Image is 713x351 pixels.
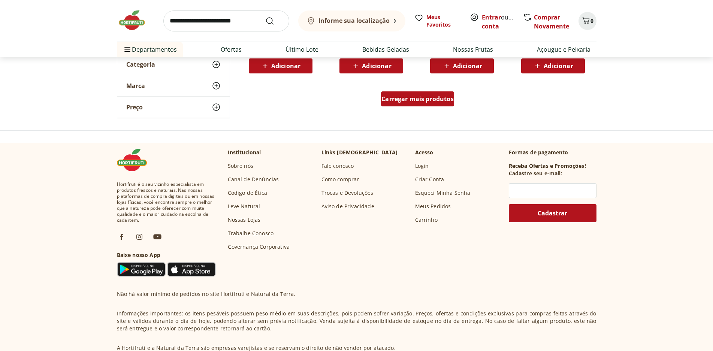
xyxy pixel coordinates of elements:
a: Fale conosco [321,162,354,170]
a: Canal de Denúncias [228,176,279,183]
button: Submit Search [265,16,283,25]
img: Hortifruti [117,149,154,171]
button: Adicionar [339,58,403,73]
a: Código de Ética [228,189,267,197]
a: Sobre nós [228,162,253,170]
a: Criar Conta [415,176,444,183]
span: Preço [126,103,143,111]
button: Cadastrar [509,204,596,222]
button: Categoria [117,54,230,75]
a: Leve Natural [228,203,260,210]
a: Comprar Novamente [534,13,569,30]
p: Formas de pagamento [509,149,596,156]
button: Adicionar [521,58,585,73]
p: Acesso [415,149,433,156]
span: Adicionar [362,63,391,69]
span: Adicionar [271,63,300,69]
a: Bebidas Geladas [362,45,409,54]
a: Carregar mais produtos [381,91,454,109]
a: Trocas e Devoluções [321,189,374,197]
a: Nossas Lojas [228,216,261,224]
img: Hortifruti [117,9,154,31]
a: Açougue e Peixaria [537,45,590,54]
a: Aviso de Privacidade [321,203,374,210]
span: Cadastrar [538,210,567,216]
img: App Store Icon [167,262,216,277]
a: Nossas Frutas [453,45,493,54]
a: Meus Pedidos [415,203,451,210]
a: Criar conta [482,13,523,30]
span: Carregar mais produtos [381,96,454,102]
a: Carrinho [415,216,438,224]
a: Governança Corporativa [228,243,290,251]
button: Adicionar [430,58,494,73]
span: Categoria [126,61,155,68]
h3: Cadastre seu e-mail: [509,170,562,177]
a: Entrar [482,13,501,21]
span: Meus Favoritos [426,13,461,28]
span: Adicionar [544,63,573,69]
a: Meus Favoritos [414,13,461,28]
b: Informe sua localização [318,16,390,25]
p: Não há valor mínimo de pedidos no site Hortifruti e Natural da Terra. [117,290,296,298]
span: Hortifruti é o seu vizinho especialista em produtos frescos e naturais. Nas nossas plataformas de... [117,181,216,223]
button: Marca [117,75,230,96]
a: Esqueci Minha Senha [415,189,471,197]
button: Menu [123,40,132,58]
img: Google Play Icon [117,262,166,277]
a: Trabalhe Conosco [228,230,274,237]
button: Adicionar [249,58,312,73]
button: Carrinho [578,12,596,30]
p: Institucional [228,149,261,156]
input: search [163,10,289,31]
span: Departamentos [123,40,177,58]
a: Ofertas [221,45,242,54]
p: Links [DEMOGRAPHIC_DATA] [321,149,398,156]
a: Como comprar [321,176,359,183]
img: fb [117,232,126,241]
span: Adicionar [453,63,482,69]
img: ig [135,232,144,241]
h3: Receba Ofertas e Promoções! [509,162,586,170]
a: Último Lote [285,45,318,54]
span: Marca [126,82,145,90]
button: Preço [117,97,230,118]
span: ou [482,13,515,31]
button: Informe sua localização [298,10,405,31]
h3: Baixe nosso App [117,251,216,259]
a: Login [415,162,429,170]
p: Informações importantes: os itens pesáveis possuem peso médio em suas descrições, pois podem sofr... [117,310,596,332]
img: ytb [153,232,162,241]
span: 0 [590,17,593,24]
